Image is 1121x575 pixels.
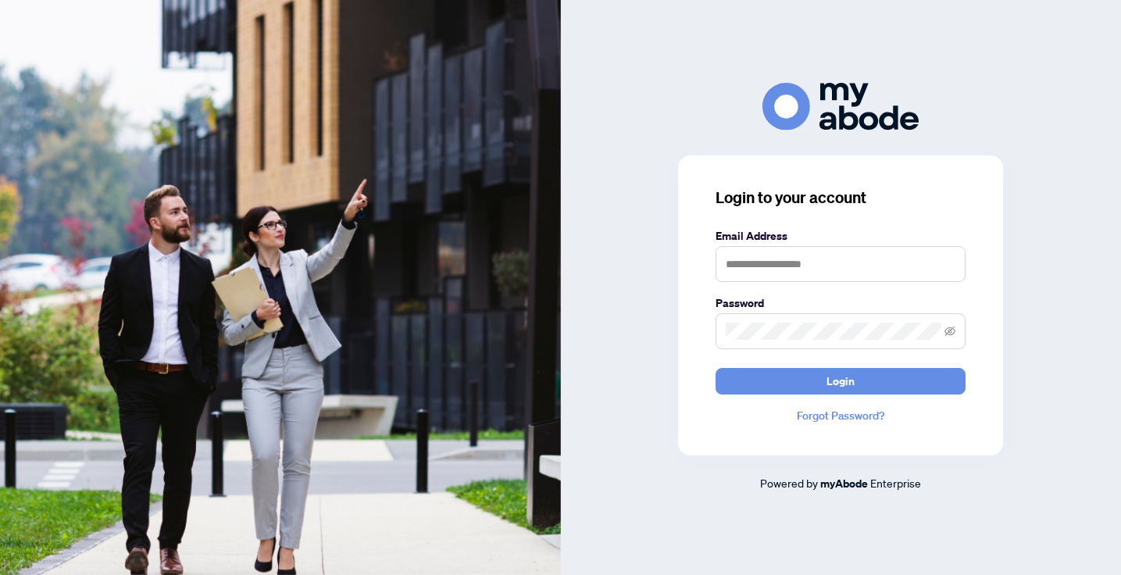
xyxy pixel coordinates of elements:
label: Email Address [716,227,966,245]
label: Password [716,295,966,312]
a: Forgot Password? [716,407,966,424]
button: Login [716,368,966,395]
span: Powered by [760,476,818,490]
h3: Login to your account [716,187,966,209]
span: Login [826,369,855,394]
span: eye-invisible [944,326,955,337]
img: ma-logo [762,83,919,130]
a: myAbode [820,475,868,492]
span: Enterprise [870,476,921,490]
